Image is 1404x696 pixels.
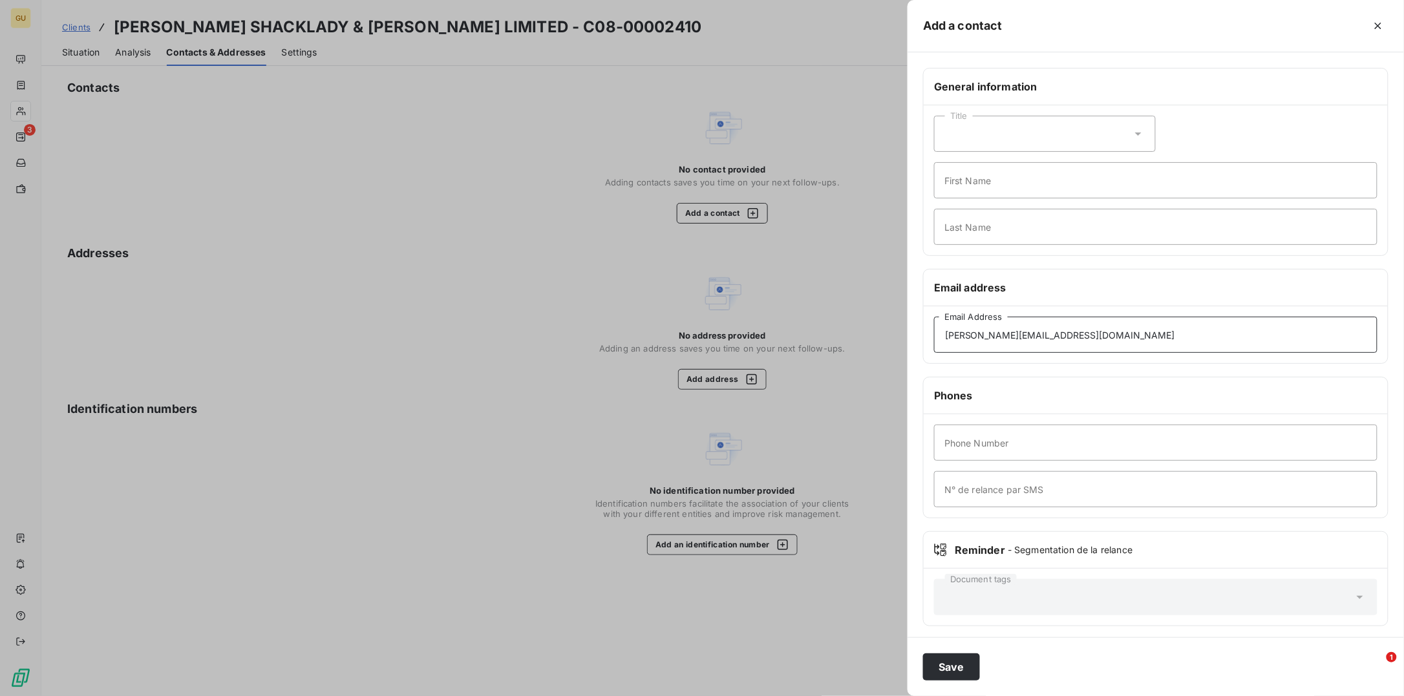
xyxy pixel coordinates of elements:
[934,471,1377,507] input: placeholder
[934,162,1377,198] input: placeholder
[934,388,1377,403] h6: Phones
[923,17,1003,35] h5: Add a contact
[923,653,980,680] button: Save
[1008,543,1133,556] span: - Segmentation de la relance
[1387,652,1397,662] span: 1
[934,280,1377,295] h6: Email address
[934,79,1377,94] h6: General information
[1360,652,1391,683] iframe: Intercom live chat
[934,317,1377,353] input: placeholder
[934,542,1377,558] div: Reminder
[934,425,1377,461] input: placeholder
[934,209,1377,245] input: placeholder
